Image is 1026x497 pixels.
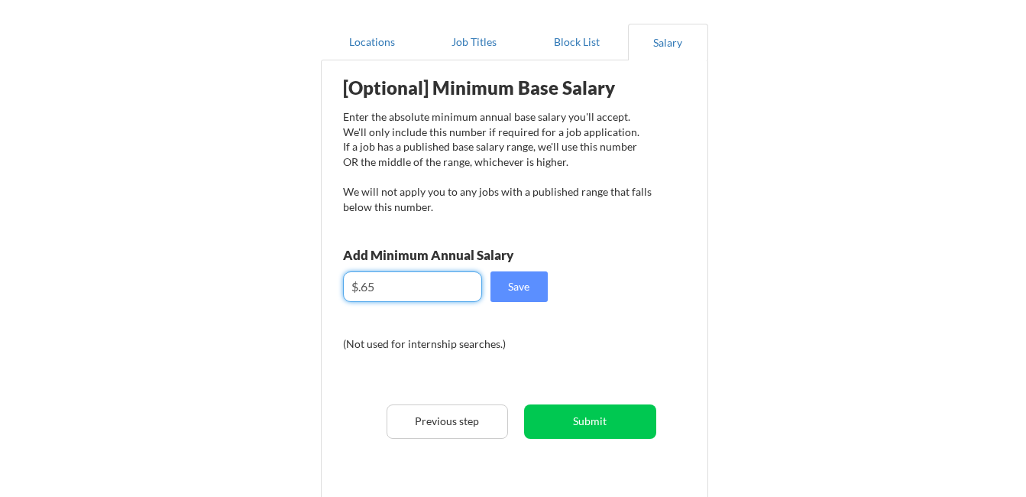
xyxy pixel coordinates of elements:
button: Submit [524,404,656,439]
button: Salary [628,24,708,60]
div: Add Minimum Annual Salary [343,248,581,261]
button: Locations [321,24,423,60]
button: Job Titles [423,24,526,60]
div: [Optional] Minimum Base Salary [343,79,652,97]
input: E.g. $100,000 [343,271,482,302]
button: Block List [526,24,628,60]
button: Save [490,271,548,302]
button: Previous step [387,404,508,439]
div: (Not used for internship searches.) [343,336,550,352]
div: Enter the absolute minimum annual base salary you'll accept. We'll only include this number if re... [343,109,652,214]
